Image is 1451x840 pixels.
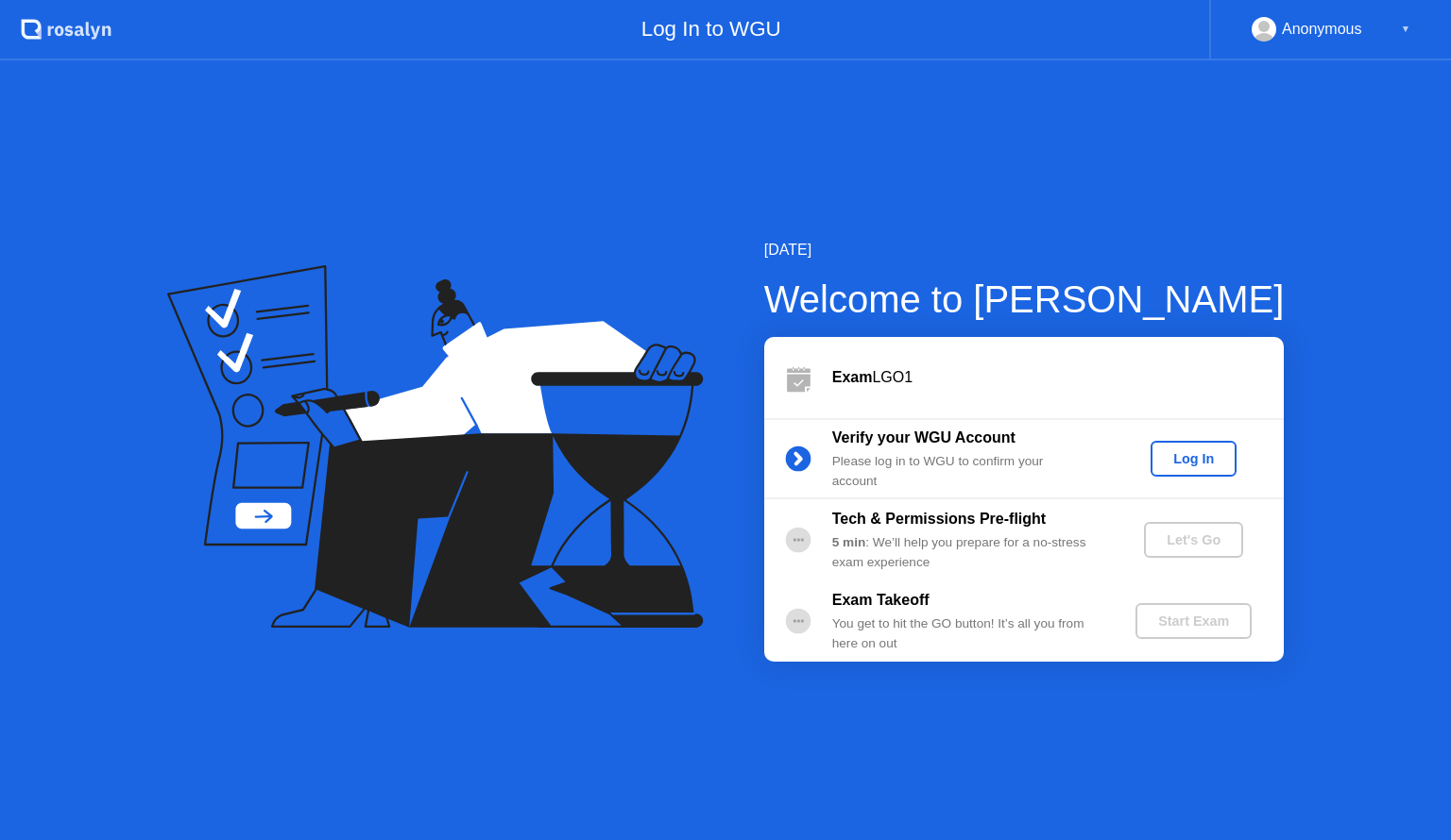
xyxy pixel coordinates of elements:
b: Tech & Permissions Pre-flight [832,511,1046,527]
div: Welcome to [PERSON_NAME] [764,271,1285,328]
button: Start Exam [1135,603,1252,639]
div: LGO1 [832,366,1284,389]
div: [DATE] [764,239,1285,261]
div: Start Exam [1143,613,1244,629]
div: You get to hit the GO button! It’s all you from here on out [832,614,1104,653]
button: Log In [1151,441,1237,477]
div: : We’ll help you prepare for a no-stress exam experience [832,533,1104,572]
div: Log In [1158,451,1229,466]
b: Exam [832,369,873,385]
b: Exam Takeoff [832,592,930,608]
div: Anonymous [1282,17,1362,42]
button: Let's Go [1144,522,1243,558]
b: Verify your WGU Account [832,429,1016,445]
div: ▼ [1401,17,1410,42]
b: 5 min [832,535,866,549]
div: Let's Go [1152,532,1236,547]
div: Please log in to WGU to confirm your account [832,452,1104,491]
